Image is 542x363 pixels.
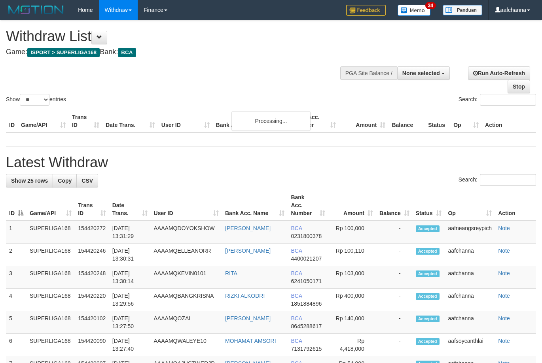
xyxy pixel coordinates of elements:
th: ID [6,110,18,132]
span: Show 25 rows [11,178,48,184]
th: Bank Acc. Number [290,110,339,132]
td: [DATE] 13:29:56 [109,289,151,311]
label: Search: [459,94,536,106]
th: User ID [158,110,213,132]
span: Copy 1851884896 to clipboard [291,301,322,307]
img: Button%20Memo.svg [398,5,431,16]
th: Status [425,110,450,132]
a: Run Auto-Refresh [468,66,530,80]
a: Show 25 rows [6,174,53,187]
td: 154420248 [75,266,109,289]
td: 154420102 [75,311,109,334]
th: Balance [388,110,425,132]
td: SUPERLIGA168 [27,334,75,356]
th: ID: activate to sort column descending [6,190,27,221]
span: Copy 6241050171 to clipboard [291,278,322,284]
th: Op: activate to sort column ascending [445,190,495,221]
td: - [376,311,413,334]
th: Amount [339,110,388,132]
a: RITA [225,270,237,276]
span: BCA [291,270,302,276]
td: 154420272 [75,221,109,244]
th: Trans ID: activate to sort column ascending [75,190,109,221]
th: Action [495,190,536,221]
td: aafchanna [445,266,495,289]
a: MOHAMAT AMSORI [225,338,276,344]
span: Copy 8645288617 to clipboard [291,323,322,329]
span: Copy 4400021207 to clipboard [291,255,322,262]
td: AAAAMQBANGKRISNA [151,289,222,311]
td: 3 [6,266,27,289]
th: Date Trans.: activate to sort column ascending [109,190,151,221]
a: Note [498,315,510,321]
span: 34 [425,2,436,9]
td: AAAAMQDOYOKSHOW [151,221,222,244]
th: Balance: activate to sort column ascending [376,190,413,221]
td: - [376,244,413,266]
th: Game/API [18,110,69,132]
td: [DATE] 13:31:29 [109,221,151,244]
img: panduan.png [443,5,482,15]
span: BCA [291,248,302,254]
td: SUPERLIGA168 [27,266,75,289]
th: Amount: activate to sort column ascending [328,190,376,221]
a: Stop [508,80,530,93]
td: Rp 100,110 [328,244,376,266]
td: AAAAMQOZAI [151,311,222,334]
input: Search: [480,174,536,186]
a: Note [498,248,510,254]
label: Show entries [6,94,66,106]
td: 1 [6,221,27,244]
a: Note [498,270,510,276]
span: BCA [291,293,302,299]
th: User ID: activate to sort column ascending [151,190,222,221]
td: aafchanna [445,311,495,334]
a: RIZKI ALKODRI [225,293,265,299]
td: 6 [6,334,27,356]
span: Accepted [416,316,440,322]
span: BCA [291,338,302,344]
td: - [376,221,413,244]
select: Showentries [20,94,49,106]
a: Note [498,293,510,299]
td: AAAAMQELLEANORR [151,244,222,266]
th: Bank Acc. Name [213,110,290,132]
th: Status: activate to sort column ascending [413,190,445,221]
td: - [376,334,413,356]
span: Accepted [416,293,440,300]
td: SUPERLIGA168 [27,221,75,244]
td: [DATE] 13:30:31 [109,244,151,266]
div: PGA Site Balance / [340,66,397,80]
button: None selected [397,66,450,80]
td: Rp 4,418,000 [328,334,376,356]
td: 5 [6,311,27,334]
td: [DATE] 13:30:14 [109,266,151,289]
th: Game/API: activate to sort column ascending [27,190,75,221]
a: [PERSON_NAME] [225,248,271,254]
td: 154420090 [75,334,109,356]
span: Accepted [416,270,440,277]
td: aafsoycanthlai [445,334,495,356]
td: aafchanna [445,244,495,266]
td: Rp 140,000 [328,311,376,334]
a: Note [498,338,510,344]
th: Bank Acc. Name: activate to sort column ascending [222,190,288,221]
td: - [376,266,413,289]
td: 154420220 [75,289,109,311]
h4: Game: Bank: [6,48,353,56]
td: Rp 100,000 [328,221,376,244]
img: MOTION_logo.png [6,4,66,16]
th: Date Trans. [102,110,158,132]
td: Rp 103,000 [328,266,376,289]
td: SUPERLIGA168 [27,244,75,266]
h1: Withdraw List [6,28,353,44]
td: 4 [6,289,27,311]
span: Accepted [416,248,440,255]
span: BCA [291,315,302,321]
td: 2 [6,244,27,266]
td: [DATE] 13:27:40 [109,334,151,356]
a: Note [498,225,510,231]
label: Search: [459,174,536,186]
th: Trans ID [69,110,102,132]
span: BCA [291,225,302,231]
